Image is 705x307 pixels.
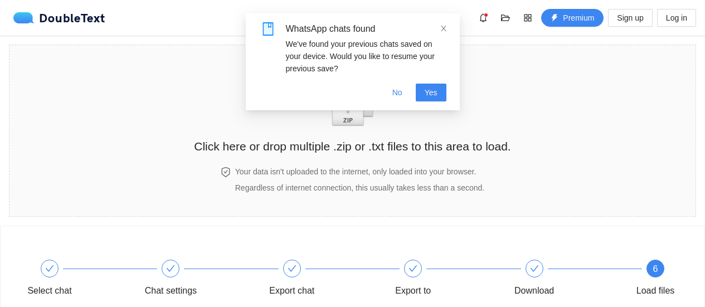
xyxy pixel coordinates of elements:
[392,86,402,99] span: No
[260,260,381,300] div: Export chat
[221,167,231,177] span: safety-certificate
[519,9,537,27] button: appstore
[194,137,510,155] h2: Click here or drop multiple .zip or .txt files to this area to load.
[13,12,105,23] a: logoDoubleText
[541,9,604,27] button: thunderboltPremium
[166,264,175,273] span: check
[17,260,138,300] div: Select chat
[636,282,675,300] div: Load files
[617,12,643,24] span: Sign up
[13,12,39,23] img: logo
[502,260,623,300] div: Download
[551,14,558,23] span: thunderbolt
[657,9,696,27] button: Log in
[286,22,446,36] div: WhatsApp chats found
[383,84,411,101] button: No
[653,264,658,274] span: 6
[235,165,484,178] h4: Your data isn't uploaded to the internet, only loaded into your browser.
[235,183,484,192] span: Regardless of internet connection, this usually takes less than a second.
[474,9,492,27] button: bell
[514,282,554,300] div: Download
[286,38,446,75] div: We've found your previous chats saved on your device. Would you like to resume your previous save?
[666,12,687,24] span: Log in
[623,260,688,300] div: 6Load files
[530,264,539,273] span: check
[261,22,275,36] span: book
[395,282,431,300] div: Export to
[381,260,502,300] div: Export to
[27,282,71,300] div: Select chat
[425,86,437,99] span: Yes
[269,282,314,300] div: Export chat
[288,264,296,273] span: check
[563,12,594,24] span: Premium
[440,25,448,32] span: close
[45,264,54,273] span: check
[409,264,417,273] span: check
[519,13,536,22] span: appstore
[608,9,652,27] button: Sign up
[497,9,514,27] button: folder-open
[497,13,514,22] span: folder-open
[138,260,259,300] div: Chat settings
[13,12,105,23] div: DoubleText
[416,84,446,101] button: Yes
[145,282,197,300] div: Chat settings
[475,13,492,22] span: bell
